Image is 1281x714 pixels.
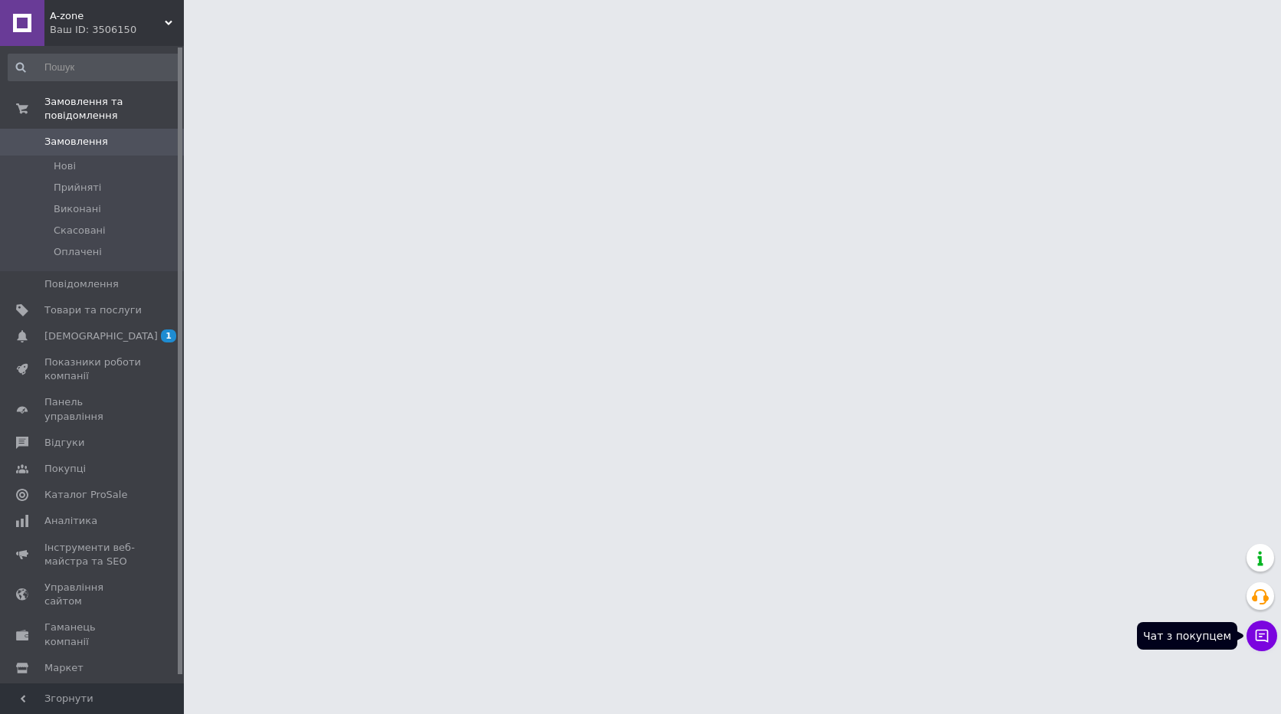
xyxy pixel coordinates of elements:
span: 1 [161,329,176,342]
div: Ваш ID: 3506150 [50,23,184,37]
span: Покупці [44,462,86,476]
span: Виконані [54,202,101,216]
span: Скасовані [54,224,106,237]
span: Нові [54,159,76,173]
span: Аналітика [44,514,97,528]
span: Гаманець компанії [44,621,142,648]
span: Показники роботи компанії [44,355,142,383]
span: Замовлення та повідомлення [44,95,184,123]
span: Замовлення [44,135,108,149]
span: Управління сайтом [44,581,142,608]
span: Товари та послуги [44,303,142,317]
span: Інструменти веб-майстра та SEO [44,541,142,568]
span: Прийняті [54,181,101,195]
div: Чат з покупцем [1137,622,1237,650]
span: Повідомлення [44,277,119,291]
span: Каталог ProSale [44,488,127,502]
button: Чат з покупцем [1247,621,1277,651]
span: Оплачені [54,245,102,259]
input: Пошук [8,54,181,81]
span: A-zone [50,9,165,23]
span: [DEMOGRAPHIC_DATA] [44,329,158,343]
span: Панель управління [44,395,142,423]
span: Відгуки [44,436,84,450]
span: Маркет [44,661,84,675]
